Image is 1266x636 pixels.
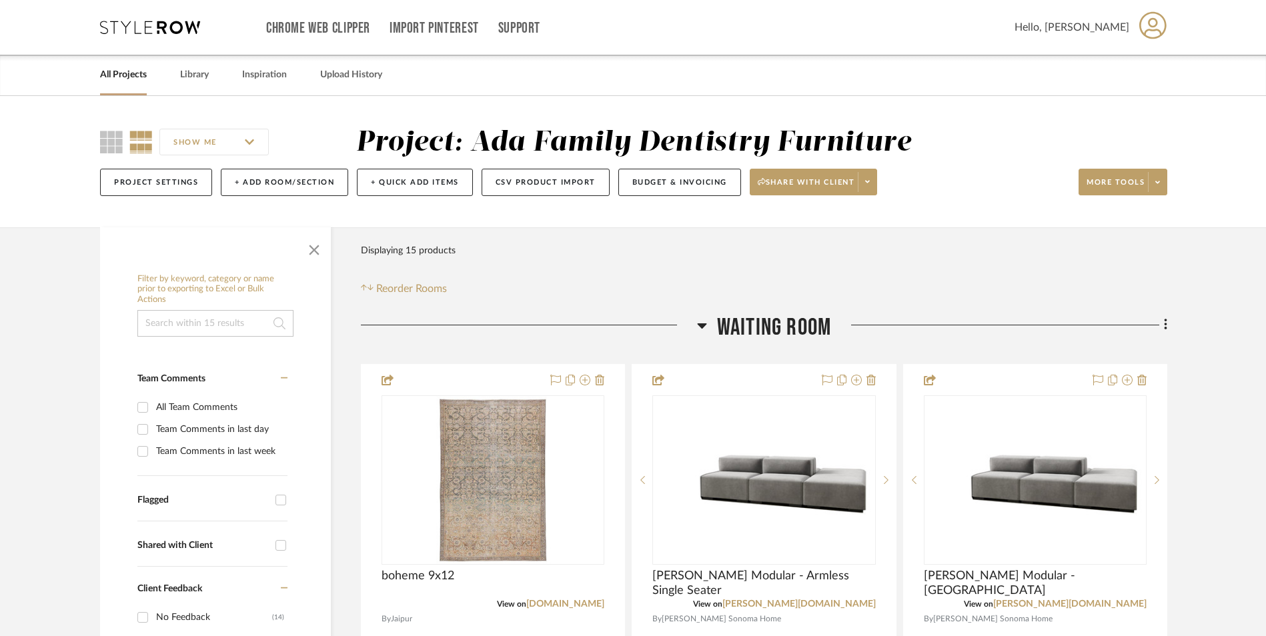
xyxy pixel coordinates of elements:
[156,441,284,462] div: Team Comments in last week
[498,23,540,34] a: Support
[156,419,284,440] div: Team Comments in last day
[272,607,284,628] div: (14)
[137,540,269,551] div: Shared with Client
[758,177,855,197] span: Share with client
[924,613,933,625] span: By
[356,129,911,157] div: Project: Ada Family Dentistry Furniture
[357,169,473,196] button: + Quick Add Items
[653,396,874,564] div: 0
[137,310,293,337] input: Search within 15 results
[361,281,447,297] button: Reorder Rooms
[526,599,604,609] a: [DOMAIN_NAME]
[221,169,348,196] button: + Add Room/Section
[156,607,272,628] div: No Feedback
[722,599,876,609] a: [PERSON_NAME][DOMAIN_NAME]
[410,397,576,563] img: boheme 9x12
[964,600,993,608] span: View on
[376,281,447,297] span: Reorder Rooms
[137,274,293,305] h6: Filter by keyword, category or name prior to exporting to Excel or Bulk Actions
[1087,177,1145,197] span: More tools
[156,397,284,418] div: All Team Comments
[180,66,209,84] a: Library
[654,419,874,540] img: Glen Modular - Armless Single Seater
[137,584,202,593] span: Client Feedback
[1015,19,1129,35] span: Hello, [PERSON_NAME]
[924,569,1147,598] span: [PERSON_NAME] Modular - [GEOGRAPHIC_DATA]
[301,234,328,261] button: Close
[993,599,1147,609] a: [PERSON_NAME][DOMAIN_NAME]
[361,237,456,264] div: Displaying 15 products
[652,613,662,625] span: By
[693,600,722,608] span: View on
[137,374,205,383] span: Team Comments
[933,613,1053,625] span: [PERSON_NAME] Sonoma Home
[618,169,741,196] button: Budget & Invoicing
[382,396,604,564] div: 0
[925,419,1145,540] img: Glen Modular - Grand Ottoman
[137,495,269,506] div: Flagged
[320,66,382,84] a: Upload History
[750,169,878,195] button: Share with client
[497,600,526,608] span: View on
[100,66,147,84] a: All Projects
[482,169,610,196] button: CSV Product Import
[652,569,875,598] span: [PERSON_NAME] Modular - Armless Single Seater
[662,613,781,625] span: [PERSON_NAME] Sonoma Home
[382,569,454,583] span: boheme 9x12
[100,169,212,196] button: Project Settings
[242,66,287,84] a: Inspiration
[391,613,412,625] span: Jaipur
[717,313,831,342] span: Waiting Room
[390,23,479,34] a: Import Pinterest
[1079,169,1167,195] button: More tools
[266,23,370,34] a: Chrome Web Clipper
[382,613,391,625] span: By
